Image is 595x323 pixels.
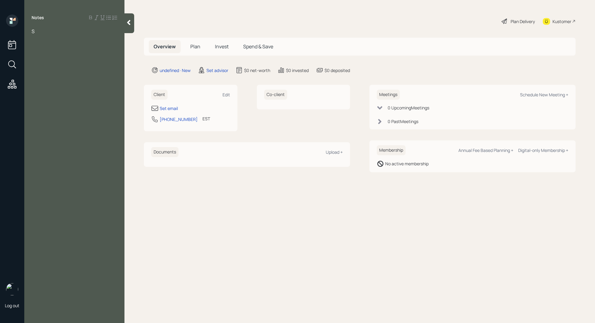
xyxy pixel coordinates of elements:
span: S [32,28,35,35]
h6: Membership [377,145,406,155]
label: Notes [32,15,44,21]
span: Spend & Save [243,43,273,50]
h6: Client [151,90,168,100]
div: EST [202,115,210,122]
span: Overview [154,43,176,50]
h6: Co-client [264,90,287,100]
div: Set email [160,105,178,112]
h6: Meetings [377,90,400,100]
div: Annual Fee Based Planning + [458,147,513,153]
div: Schedule New Meeting + [520,92,568,98]
div: $0 invested [286,67,309,74]
img: retirable_logo.png [6,283,18,295]
span: Invest [215,43,229,50]
div: [PHONE_NUMBER] [160,116,198,122]
div: No active membership [385,160,429,167]
div: Kustomer [552,18,571,25]
div: Plan Delivery [511,18,535,25]
div: Log out [5,303,19,308]
div: Digital-only Membership + [518,147,568,153]
div: $0 deposited [325,67,350,74]
div: Upload + [326,149,343,155]
h6: Documents [151,147,178,157]
div: 0 Past Meeting s [388,118,418,125]
div: Edit [223,92,230,98]
div: undefined · New [160,67,191,74]
div: $0 net-worth [244,67,270,74]
div: Set advisor [206,67,228,74]
div: 0 Upcoming Meeting s [388,105,429,111]
span: Plan [190,43,200,50]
